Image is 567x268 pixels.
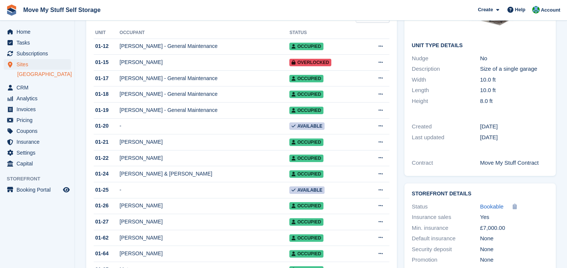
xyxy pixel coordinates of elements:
a: menu [4,59,71,70]
span: Overlocked [289,59,331,66]
h2: Unit Type details [412,43,548,49]
span: Storefront [7,175,75,183]
div: Move My Stuff Contract [480,159,548,167]
span: Settings [16,147,61,158]
div: Height [412,97,480,106]
div: Insurance sales [412,213,480,222]
td: - [120,182,289,198]
a: menu [4,93,71,104]
a: menu [4,104,71,115]
div: Last updated [412,133,480,142]
div: 01-64 [94,250,120,258]
div: 01-18 [94,90,120,98]
div: Width [412,76,480,84]
div: Size of a single garage [480,65,548,73]
div: Min. insurance [412,224,480,232]
div: 01-19 [94,106,120,114]
div: None [480,245,548,254]
img: stora-icon-8386f47178a22dfd0bd8f6a31ec36ba5ce8667c1dd55bd0f319d3a0aa187defe.svg [6,4,17,16]
div: [PERSON_NAME] [120,250,289,258]
a: menu [4,115,71,125]
span: Occupied [289,218,323,226]
span: Available [289,186,325,194]
span: Sites [16,59,61,70]
div: [PERSON_NAME] [120,234,289,242]
div: 10.0 ft [480,76,548,84]
a: menu [4,147,71,158]
div: [PERSON_NAME] - General Maintenance [120,106,289,114]
th: Status [289,27,362,39]
span: Help [515,6,525,13]
div: [PERSON_NAME] - General Maintenance [120,42,289,50]
span: Subscriptions [16,48,61,59]
div: [DATE] [480,133,548,142]
span: Occupied [289,234,323,242]
a: Preview store [62,185,71,194]
td: - [120,118,289,134]
h2: Storefront Details [412,191,548,197]
span: Occupied [289,107,323,114]
span: CRM [16,82,61,93]
div: 01-20 [94,122,120,130]
img: Dan [532,6,540,13]
div: Status [412,202,480,211]
span: Occupied [289,138,323,146]
div: Contract [412,159,480,167]
div: Description [412,65,480,73]
div: [PERSON_NAME] [120,58,289,66]
div: 01-27 [94,218,120,226]
a: menu [4,158,71,169]
span: Capital [16,158,61,169]
div: None [480,234,548,243]
a: menu [4,126,71,136]
span: Occupied [289,170,323,178]
div: 01-21 [94,138,120,146]
th: Occupant [120,27,289,39]
div: No [480,54,548,63]
span: Occupied [289,43,323,50]
div: [PERSON_NAME] [120,202,289,210]
span: Home [16,27,61,37]
a: Move My Stuff Self Storage [20,4,103,16]
div: 01-24 [94,170,120,178]
span: Booking Portal [16,185,61,195]
span: Coupons [16,126,61,136]
div: Yes [480,213,548,222]
div: [DATE] [480,122,548,131]
div: Length [412,86,480,95]
div: 01-12 [94,42,120,50]
div: Nudge [412,54,480,63]
div: None [480,256,548,264]
div: [PERSON_NAME] & [PERSON_NAME] [120,170,289,178]
div: 01-62 [94,234,120,242]
div: 01-22 [94,154,120,162]
span: Account [541,6,560,14]
span: Invoices [16,104,61,115]
span: Occupied [289,75,323,82]
span: Occupied [289,155,323,162]
span: Analytics [16,93,61,104]
div: [PERSON_NAME] [120,218,289,226]
span: Bookable [480,203,504,210]
a: menu [4,137,71,147]
a: menu [4,48,71,59]
div: [PERSON_NAME] - General Maintenance [120,90,289,98]
div: 01-26 [94,202,120,210]
a: menu [4,82,71,93]
a: Bookable [480,202,504,211]
div: Default insurance [412,234,480,243]
div: [PERSON_NAME] - General Maintenance [120,74,289,82]
th: Unit [94,27,120,39]
div: 01-17 [94,74,120,82]
span: Pricing [16,115,61,125]
div: Created [412,122,480,131]
a: menu [4,185,71,195]
span: Occupied [289,250,323,258]
div: [PERSON_NAME] [120,154,289,162]
a: menu [4,27,71,37]
span: Create [478,6,493,13]
span: Tasks [16,37,61,48]
span: Occupied [289,91,323,98]
div: 10.0 ft [480,86,548,95]
span: Insurance [16,137,61,147]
